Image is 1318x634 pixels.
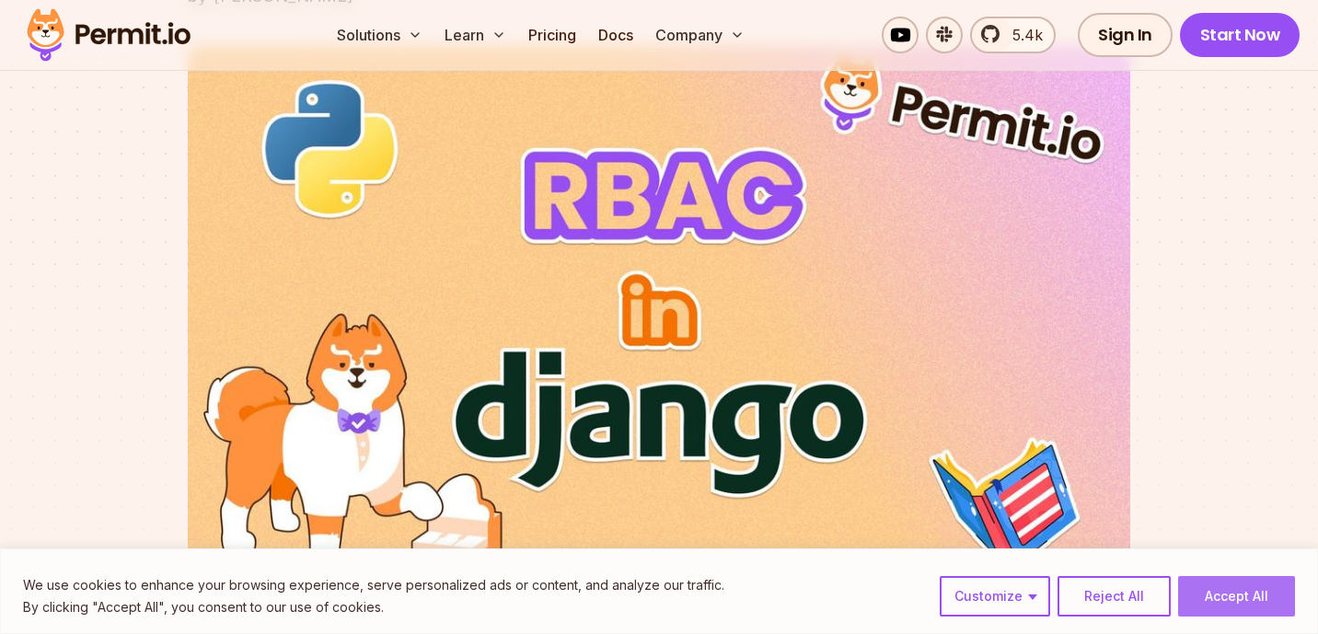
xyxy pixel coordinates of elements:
[1058,576,1171,617] button: Reject All
[1001,24,1043,46] span: 5.4k
[1180,13,1301,57] a: Start Now
[591,17,641,53] a: Docs
[23,596,724,618] p: By clicking "Accept All", you consent to our use of cookies.
[648,17,752,53] button: Company
[970,17,1056,53] a: 5.4k
[521,17,584,53] a: Pricing
[329,17,430,53] button: Solutions
[188,46,1130,576] img: Django Role-Based Access Control (RBAC): Full Implementation Guide
[940,576,1050,617] button: Customize
[18,4,199,66] img: Permit logo
[1078,13,1173,57] a: Sign In
[437,17,514,53] button: Learn
[1178,576,1295,617] button: Accept All
[23,574,724,596] p: We use cookies to enhance your browsing experience, serve personalized ads or content, and analyz...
